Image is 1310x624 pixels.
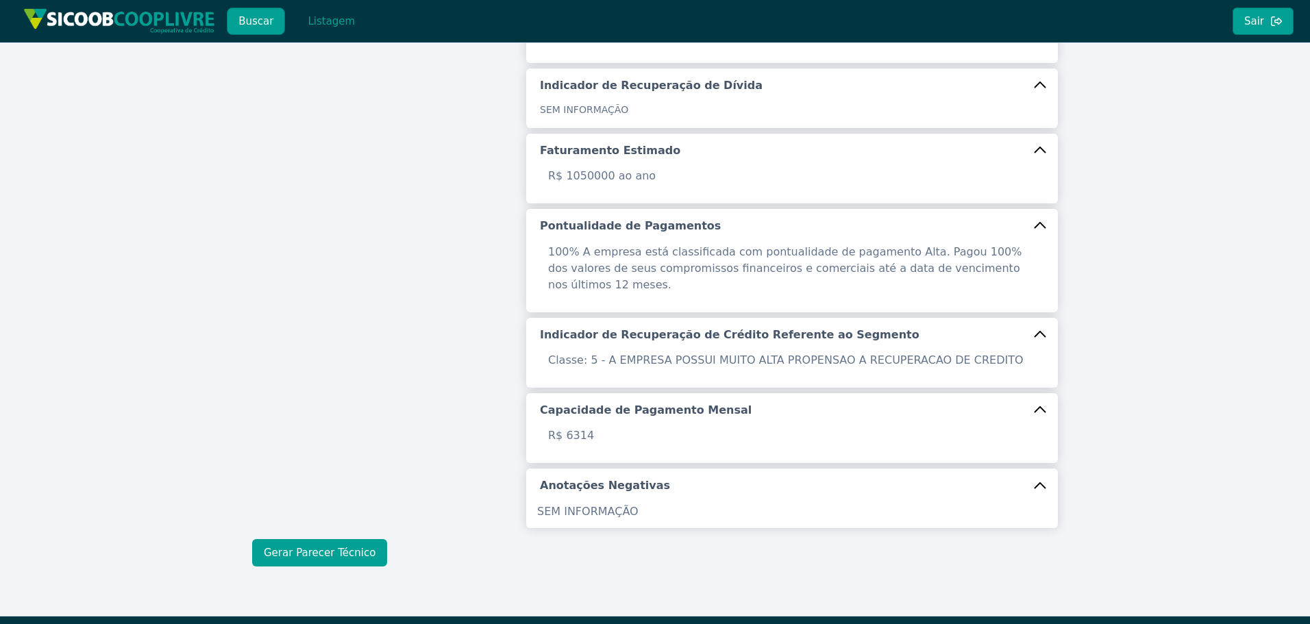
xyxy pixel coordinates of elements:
h5: Faturamento Estimado [540,143,680,158]
h5: Anotações Negativas [540,478,670,493]
p: R$ 1050000 ao ano [540,168,1044,184]
button: Faturamento Estimado [526,134,1058,168]
button: Anotações Negativas [526,469,1058,503]
button: Gerar Parecer Técnico [252,539,387,566]
span: SEM INFORMAÇÃO [540,104,628,115]
h5: Indicador de Recuperação de Crédito Referente ao Segmento [540,327,919,342]
p: Classe: 5 - A EMPRESA POSSUI MUITO ALTA PROPENSAO A RECUPERACAO DE CREDITO [540,352,1044,369]
h5: Pontualidade de Pagamentos [540,219,721,234]
button: Pontualidade de Pagamentos [526,209,1058,243]
h5: Capacidade de Pagamento Mensal [540,403,752,418]
button: Buscar [227,8,285,35]
button: Indicador de Recuperação de Crédito Referente ao Segmento [526,318,1058,352]
button: Listagem [296,8,367,35]
button: Capacidade de Pagamento Mensal [526,393,1058,427]
button: Sair [1233,8,1294,35]
button: Indicador de Recuperação de Dívida [526,68,1058,103]
h5: Indicador de Recuperação de Dívida [540,78,763,93]
p: SEM INFORMAÇÃO [537,503,1047,520]
p: R$ 6314 [540,427,1044,444]
img: img/sicoob_cooplivre.png [23,8,215,34]
p: 100% A empresa está classificada com pontualidade de pagamento Alta. Pagou 100% dos valores de se... [540,244,1044,293]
